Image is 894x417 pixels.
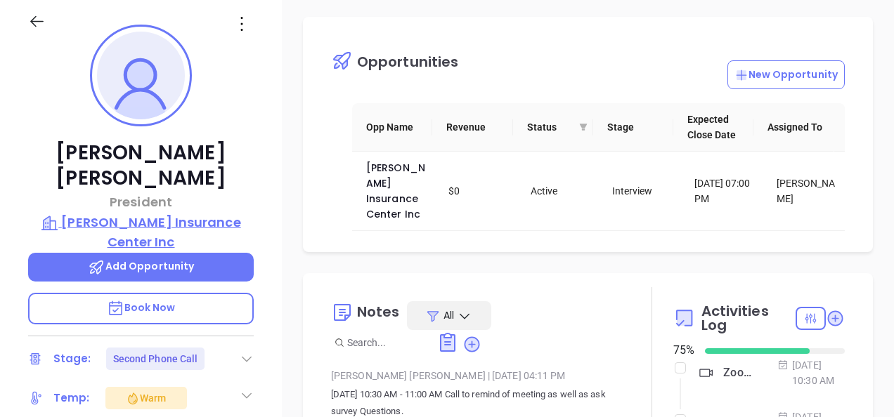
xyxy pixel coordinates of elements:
[432,103,512,152] th: Revenue
[488,370,490,381] span: |
[579,123,588,131] span: filter
[777,176,839,206] div: [PERSON_NAME]
[107,300,176,315] span: Book Now
[357,305,400,319] div: Notes
[734,67,838,82] p: New Opportunity
[443,308,454,322] span: All
[448,183,511,199] div: $0
[694,176,757,206] div: [DATE] 07:00 PM
[28,140,254,191] p: [PERSON_NAME] [PERSON_NAME]
[531,183,593,199] div: Active
[612,183,675,199] div: Interview
[28,213,254,251] a: [PERSON_NAME] Insurance Center Inc
[53,348,91,369] div: Stage:
[753,103,834,152] th: Assigned To
[53,388,90,409] div: Temp:
[352,103,432,152] th: Opp Name
[97,32,185,119] img: profile-user
[576,117,590,138] span: filter
[126,390,166,406] div: Warm
[113,347,198,370] div: Second Phone Call
[593,103,673,152] th: Stage
[28,192,254,211] p: President
[88,259,195,273] span: Add Opportunity
[357,55,458,69] div: Opportunities
[777,357,845,388] div: [DATE] 10:30 AM
[347,335,422,350] input: Search...
[331,365,630,386] div: [PERSON_NAME] [PERSON_NAME] [DATE] 04:11 PM
[673,103,753,152] th: Expected Close Date
[701,304,796,332] span: Activities Log
[723,362,757,383] div: Zoom Meeting with [PERSON_NAME]
[527,119,574,135] span: Status
[366,161,425,221] a: [PERSON_NAME] Insurance Center Inc
[673,342,688,359] div: 75 %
